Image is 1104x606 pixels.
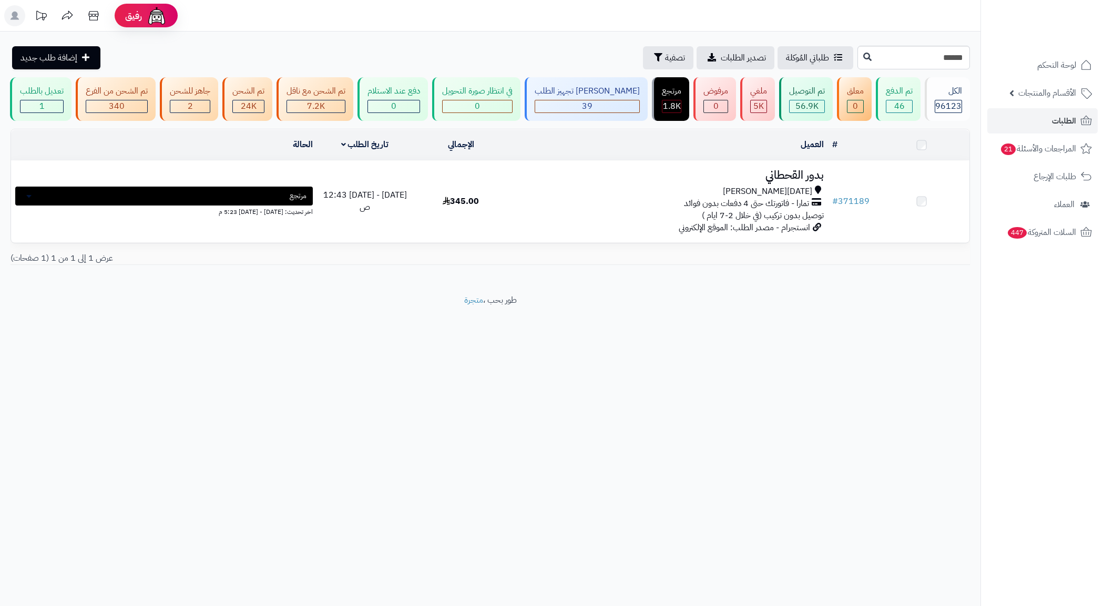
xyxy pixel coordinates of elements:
span: السلات المتروكة [1007,225,1076,240]
span: رفيق [125,9,142,22]
div: معلق [847,85,864,97]
a: تم التوصيل 56.9K [777,77,835,121]
div: 1 [21,100,63,112]
span: 56.9K [795,100,819,112]
span: 447 [1008,227,1027,239]
div: 2 [170,100,210,112]
div: 39 [535,100,639,112]
div: ملغي [750,85,767,97]
img: ai-face.png [146,5,167,26]
a: تصدير الطلبات [697,46,774,69]
div: تم الشحن من الفرع [86,85,148,97]
span: [DATE][PERSON_NAME] [723,186,812,198]
div: تعديل بالطلب [20,85,64,97]
span: الطلبات [1052,114,1076,128]
div: الكل [935,85,962,97]
span: 0 [713,100,719,112]
div: مرتجع [662,85,681,97]
a: تاريخ الطلب [341,138,389,151]
div: 56921 [790,100,824,112]
div: 0 [704,100,728,112]
a: الإجمالي [448,138,474,151]
a: متجرة [464,294,483,306]
a: معلق 0 [835,77,874,121]
div: تم التوصيل [789,85,825,97]
a: تم الشحن من الفرع 340 [74,77,158,121]
div: مرفوض [703,85,728,97]
a: ملغي 5K [738,77,777,121]
a: طلباتي المُوكلة [778,46,853,69]
a: طلبات الإرجاع [987,164,1098,189]
a: [PERSON_NAME] تجهيز الطلب 39 [523,77,650,121]
a: تم الدفع 46 [874,77,923,121]
span: 5K [753,100,764,112]
span: 46 [894,100,905,112]
div: تم الدفع [886,85,913,97]
a: المراجعات والأسئلة21 [987,136,1098,161]
div: 7222 [287,100,345,112]
span: 21 [1001,143,1016,155]
a: إضافة طلب جديد [12,46,100,69]
a: جاهز للشحن 2 [158,77,220,121]
span: 96123 [935,100,962,112]
div: عرض 1 إلى 1 من 1 (1 صفحات) [3,252,490,264]
span: 1.8K [663,100,681,112]
span: 340 [109,100,125,112]
div: اخر تحديث: [DATE] - [DATE] 5:23 م [15,206,313,217]
div: 4993 [751,100,766,112]
a: السلات المتروكة447 [987,220,1098,245]
button: تصفية [643,46,693,69]
a: العميل [801,138,824,151]
span: 24K [241,100,257,112]
h3: بدور القحطاني [513,169,824,181]
span: تصفية [665,52,685,64]
a: مرفوض 0 [691,77,738,121]
span: 7.2K [307,100,325,112]
span: المراجعات والأسئلة [1000,141,1076,156]
div: تم الشحن [232,85,264,97]
span: الأقسام والمنتجات [1018,86,1076,100]
span: توصيل بدون تركيب (في خلال 2-7 ايام ) [702,209,824,222]
a: مرتجع 1.8K [650,77,691,121]
div: تم الشحن مع ناقل [287,85,345,97]
a: تم الشحن 24K [220,77,274,121]
a: # [832,138,837,151]
span: 1 [39,100,45,112]
span: تصدير الطلبات [721,52,766,64]
span: طلبات الإرجاع [1034,169,1076,184]
a: دفع عند الاستلام 0 [355,77,430,121]
span: # [832,195,838,208]
span: [DATE] - [DATE] 12:43 ص [323,189,407,213]
span: 0 [475,100,480,112]
div: 340 [86,100,147,112]
a: العملاء [987,192,1098,217]
div: 0 [368,100,420,112]
span: تمارا - فاتورتك حتى 4 دفعات بدون فوائد [684,198,809,210]
a: تم الشحن مع ناقل 7.2K [274,77,355,121]
div: 1837 [662,100,681,112]
a: #371189 [832,195,870,208]
a: في انتظار صورة التحويل 0 [430,77,523,121]
div: 24024 [233,100,264,112]
div: 46 [886,100,912,112]
span: مرتجع [290,191,306,201]
span: 39 [582,100,592,112]
span: 345.00 [443,195,479,208]
a: الطلبات [987,108,1098,133]
span: العملاء [1054,197,1075,212]
div: 0 [847,100,863,112]
span: 0 [853,100,858,112]
a: لوحة التحكم [987,53,1098,78]
span: لوحة التحكم [1037,58,1076,73]
a: الحالة [293,138,313,151]
a: تعديل بالطلب 1 [8,77,74,121]
div: [PERSON_NAME] تجهيز الطلب [535,85,640,97]
span: 0 [391,100,396,112]
a: الكل96123 [923,77,972,121]
span: 2 [188,100,193,112]
span: انستجرام - مصدر الطلب: الموقع الإلكتروني [679,221,810,234]
div: جاهز للشحن [170,85,210,97]
div: دفع عند الاستلام [367,85,420,97]
div: 0 [443,100,512,112]
span: إضافة طلب جديد [21,52,77,64]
